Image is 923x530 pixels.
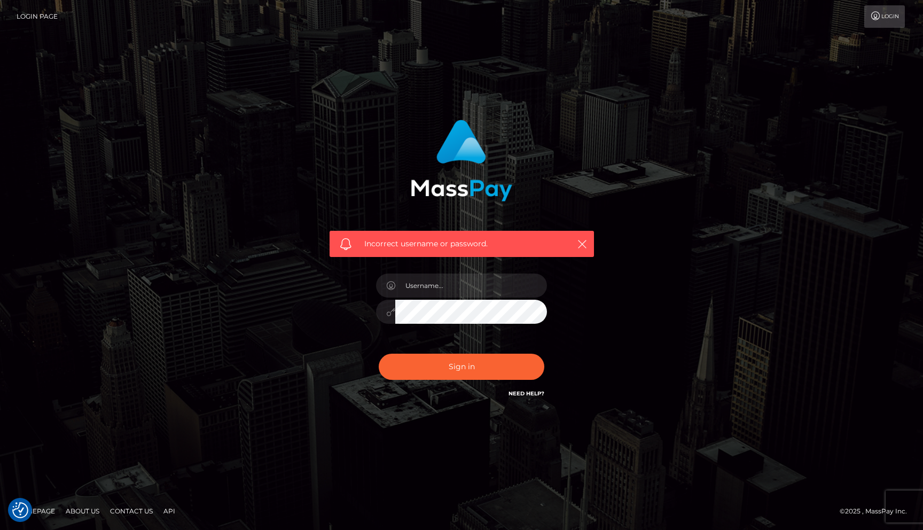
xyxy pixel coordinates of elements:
a: About Us [61,503,104,519]
a: Contact Us [106,503,157,519]
button: Sign in [379,354,544,380]
button: Consent Preferences [12,502,28,518]
div: © 2025 , MassPay Inc. [840,505,915,517]
input: Username... [395,274,547,298]
a: Login Page [17,5,58,28]
span: Incorrect username or password. [364,238,559,250]
a: Need Help? [509,390,544,397]
img: MassPay Login [411,120,512,201]
a: API [159,503,179,519]
img: Revisit consent button [12,502,28,518]
a: Homepage [12,503,59,519]
a: Login [864,5,905,28]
